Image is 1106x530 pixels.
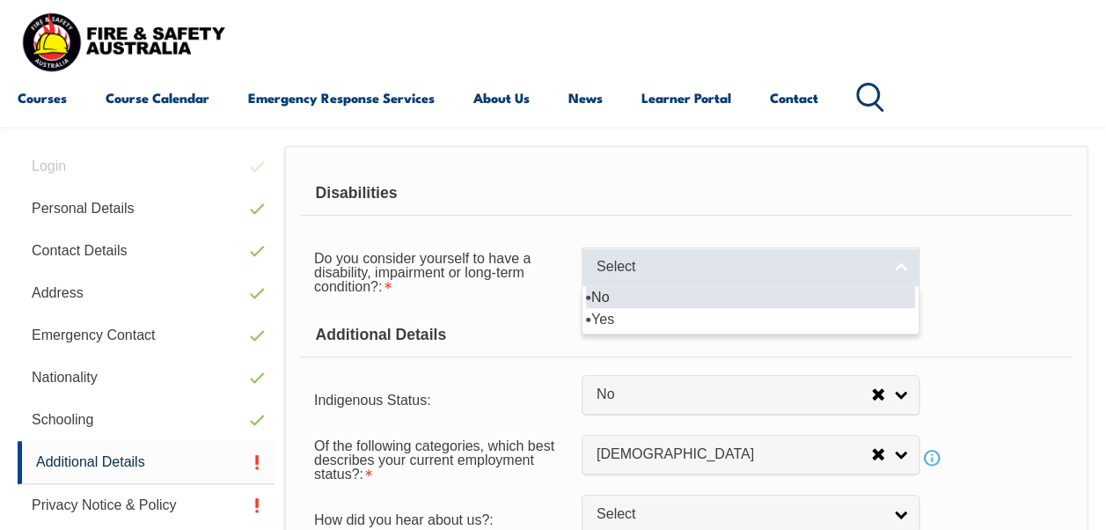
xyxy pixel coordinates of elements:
[597,386,871,404] span: No
[106,77,209,119] a: Course Calendar
[18,314,275,357] a: Emergency Contact
[597,445,871,464] span: [DEMOGRAPHIC_DATA]
[300,313,1073,357] div: Additional Details
[18,484,275,526] a: Privacy Notice & Policy
[300,239,582,303] div: Do you consider yourself to have a disability, impairment or long-term condition? is required.
[18,188,275,230] a: Personal Details
[314,393,431,408] span: Indigenous Status:
[18,272,275,314] a: Address
[568,77,603,119] a: News
[248,77,435,119] a: Emergency Response Services
[300,172,1073,216] div: Disabilities
[18,399,275,441] a: Schooling
[18,441,275,484] a: Additional Details
[18,230,275,272] a: Contact Details
[597,505,882,524] span: Select
[18,357,275,399] a: Nationality
[919,445,944,470] a: Info
[314,512,494,527] span: How did you hear about us?:
[597,258,882,276] span: Select
[300,426,582,490] div: Of the following categories, which best describes your current employment status? is required.
[314,438,554,482] span: Of the following categories, which best describes your current employment status?:
[641,77,731,119] a: Learner Portal
[770,77,818,119] a: Contact
[586,308,915,330] li: Yes
[586,286,915,308] li: No
[18,77,67,119] a: Courses
[314,251,531,294] span: Do you consider yourself to have a disability, impairment or long-term condition?:
[473,77,530,119] a: About Us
